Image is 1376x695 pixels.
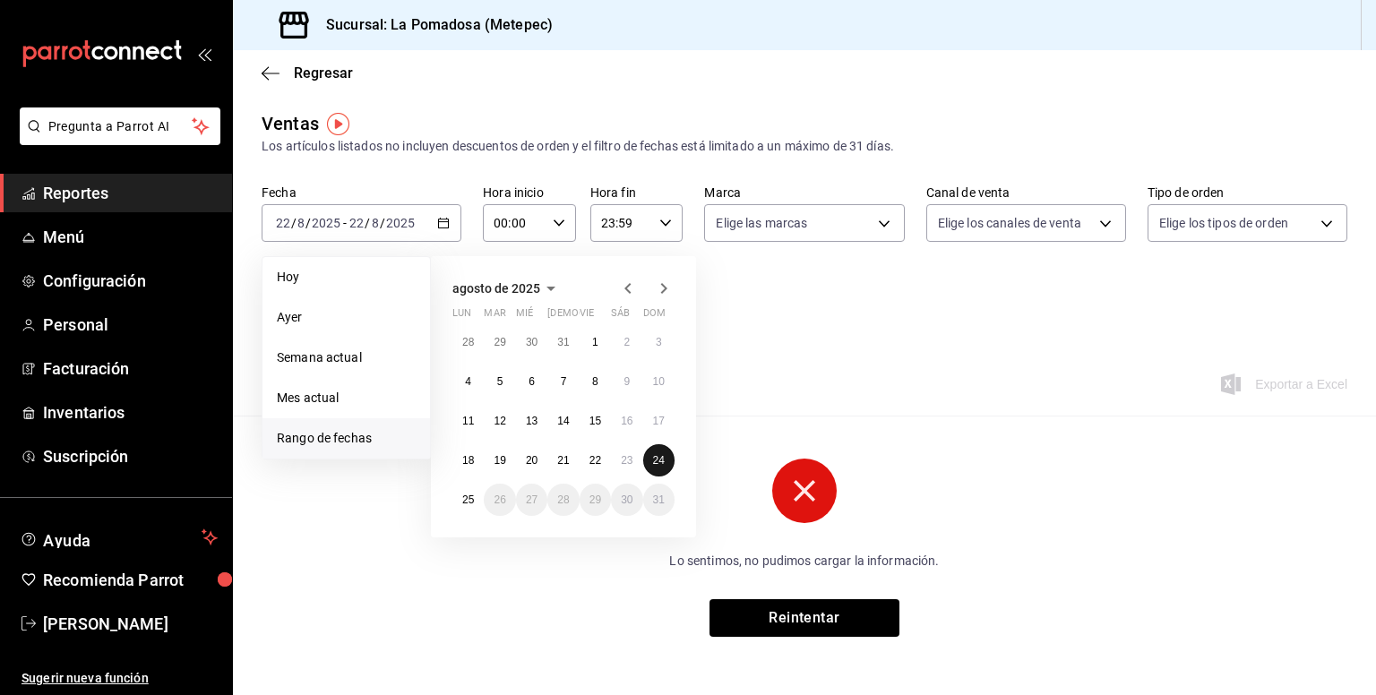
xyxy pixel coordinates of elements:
button: 27 de agosto de 2025 [516,484,547,516]
abbr: domingo [643,307,666,326]
abbr: 16 de agosto de 2025 [621,415,632,427]
button: 4 de agosto de 2025 [452,365,484,398]
abbr: 20 de agosto de 2025 [526,454,537,467]
span: Elige las marcas [716,214,807,232]
span: Regresar [294,64,353,82]
abbr: 6 de agosto de 2025 [529,375,535,388]
span: / [305,216,311,230]
abbr: 28 de julio de 2025 [462,336,474,348]
button: 15 de agosto de 2025 [580,405,611,437]
abbr: 22 de agosto de 2025 [589,454,601,467]
img: Tooltip marker [327,113,349,135]
button: 31 de julio de 2025 [547,326,579,358]
abbr: viernes [580,307,594,326]
label: Tipo de orden [1148,186,1347,199]
abbr: 12 de agosto de 2025 [494,415,505,427]
button: 7 de agosto de 2025 [547,365,579,398]
abbr: 27 de agosto de 2025 [526,493,537,506]
abbr: 8 de agosto de 2025 [592,375,598,388]
button: 17 de agosto de 2025 [643,405,675,437]
abbr: 2 de agosto de 2025 [623,336,630,348]
abbr: 29 de julio de 2025 [494,336,505,348]
button: 21 de agosto de 2025 [547,444,579,476]
abbr: jueves [547,307,653,326]
span: Ayer [277,308,416,327]
button: 23 de agosto de 2025 [611,444,642,476]
button: 3 de agosto de 2025 [643,326,675,358]
button: 19 de agosto de 2025 [484,444,515,476]
abbr: 5 de agosto de 2025 [497,375,503,388]
span: Rango de fechas [277,429,416,448]
a: Pregunta a Parrot AI [13,130,220,149]
input: -- [297,216,305,230]
input: ---- [385,216,416,230]
button: 8 de agosto de 2025 [580,365,611,398]
label: Hora fin [590,186,684,199]
button: Pregunta a Parrot AI [20,107,220,145]
span: / [380,216,385,230]
span: Sugerir nueva función [21,669,218,688]
abbr: lunes [452,307,471,326]
span: Reportes [43,181,218,205]
span: / [365,216,370,230]
span: Personal [43,313,218,337]
label: Fecha [262,186,461,199]
button: 28 de agosto de 2025 [547,484,579,516]
abbr: 26 de agosto de 2025 [494,493,505,506]
abbr: 29 de agosto de 2025 [589,493,601,506]
span: Hoy [277,268,416,287]
button: Reintentar [709,599,899,637]
span: - [343,216,347,230]
abbr: 3 de agosto de 2025 [656,336,662,348]
button: 29 de julio de 2025 [484,326,515,358]
button: open_drawer_menu [197,47,211,61]
button: 31 de agosto de 2025 [643,484,675,516]
span: Suscripción [43,444,218,468]
abbr: 28 de agosto de 2025 [557,493,569,506]
button: 24 de agosto de 2025 [643,444,675,476]
span: Inventarios [43,400,218,425]
button: 16 de agosto de 2025 [611,405,642,437]
span: Semana actual [277,348,416,367]
button: 13 de agosto de 2025 [516,405,547,437]
button: 18 de agosto de 2025 [452,444,484,476]
abbr: 23 de agosto de 2025 [621,454,632,467]
abbr: 4 de agosto de 2025 [465,375,471,388]
abbr: 17 de agosto de 2025 [653,415,665,427]
button: 30 de julio de 2025 [516,326,547,358]
span: Elige los canales de venta [938,214,1081,232]
button: 5 de agosto de 2025 [484,365,515,398]
span: Pregunta a Parrot AI [48,117,193,136]
span: Configuración [43,269,218,293]
span: / [291,216,297,230]
input: -- [348,216,365,230]
div: Ventas [262,110,319,137]
abbr: 30 de julio de 2025 [526,336,537,348]
button: 30 de agosto de 2025 [611,484,642,516]
span: Mes actual [277,389,416,408]
button: 20 de agosto de 2025 [516,444,547,476]
abbr: 19 de agosto de 2025 [494,454,505,467]
button: 29 de agosto de 2025 [580,484,611,516]
p: Lo sentimos, no pudimos cargar la información. [557,552,1052,571]
abbr: 25 de agosto de 2025 [462,493,474,506]
button: 28 de julio de 2025 [452,326,484,358]
abbr: 11 de agosto de 2025 [462,415,474,427]
button: 11 de agosto de 2025 [452,405,484,437]
button: 1 de agosto de 2025 [580,326,611,358]
span: Menú [43,225,218,249]
input: -- [371,216,380,230]
abbr: 30 de agosto de 2025 [621,493,632,506]
abbr: 14 de agosto de 2025 [557,415,569,427]
abbr: 21 de agosto de 2025 [557,454,569,467]
button: 10 de agosto de 2025 [643,365,675,398]
abbr: 15 de agosto de 2025 [589,415,601,427]
abbr: 31 de agosto de 2025 [653,493,665,506]
div: Los artículos listados no incluyen descuentos de orden y el filtro de fechas está limitado a un m... [262,137,1347,156]
span: agosto de 2025 [452,281,540,296]
span: Recomienda Parrot [43,568,218,592]
abbr: 18 de agosto de 2025 [462,454,474,467]
span: Elige los tipos de orden [1159,214,1288,232]
abbr: 1 de agosto de 2025 [592,336,598,348]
